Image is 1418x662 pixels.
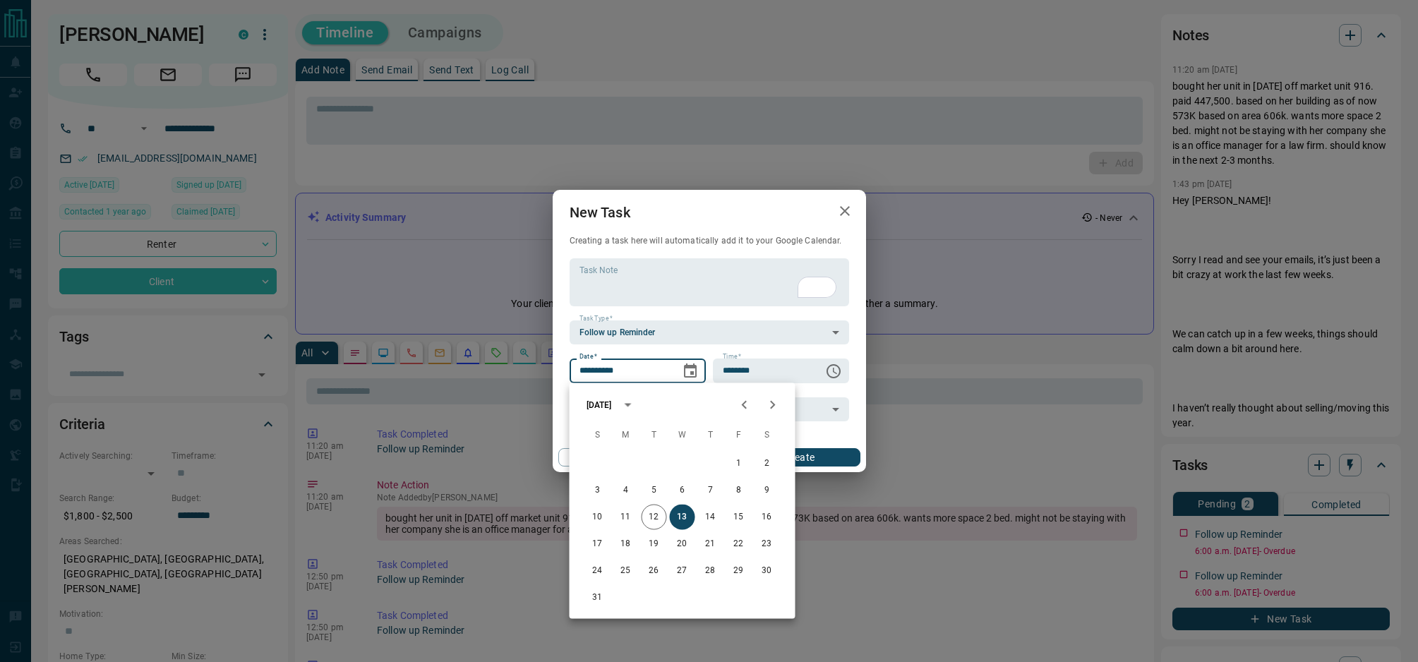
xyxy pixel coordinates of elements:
[613,558,639,584] button: 25
[579,265,839,301] textarea: To enrich screen reader interactions, please activate Accessibility in Grammarly extension settings
[613,478,639,503] button: 4
[585,478,611,503] button: 3
[642,505,667,530] button: 12
[579,314,613,323] label: Task Type
[755,421,780,450] span: Saturday
[587,399,612,411] div: [DATE]
[698,421,723,450] span: Thursday
[579,352,597,361] label: Date
[726,558,752,584] button: 29
[698,531,723,557] button: 21
[819,357,848,385] button: Choose time, selected time is 6:00 AM
[726,451,752,476] button: 1
[676,357,704,385] button: Choose date, selected date is Aug 13, 2025
[755,531,780,557] button: 23
[642,421,667,450] span: Tuesday
[642,558,667,584] button: 26
[739,448,860,467] button: Create
[570,235,849,247] p: Creating a task here will automatically add it to your Google Calendar.
[585,531,611,557] button: 17
[670,558,695,584] button: 27
[558,448,679,467] button: Cancel
[670,478,695,503] button: 6
[670,421,695,450] span: Wednesday
[642,478,667,503] button: 5
[613,505,639,530] button: 11
[613,421,639,450] span: Monday
[698,558,723,584] button: 28
[726,478,752,503] button: 8
[755,451,780,476] button: 2
[698,478,723,503] button: 7
[726,421,752,450] span: Friday
[670,531,695,557] button: 20
[642,531,667,557] button: 19
[731,391,759,419] button: Previous month
[759,391,787,419] button: Next month
[585,585,611,610] button: 31
[723,352,741,361] label: Time
[755,558,780,584] button: 30
[585,558,611,584] button: 24
[755,478,780,503] button: 9
[585,421,611,450] span: Sunday
[615,393,639,417] button: calendar view is open, switch to year view
[570,320,849,344] div: Follow up Reminder
[613,531,639,557] button: 18
[698,505,723,530] button: 14
[670,505,695,530] button: 13
[726,505,752,530] button: 15
[585,505,611,530] button: 10
[726,531,752,557] button: 22
[755,505,780,530] button: 16
[553,190,647,235] h2: New Task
